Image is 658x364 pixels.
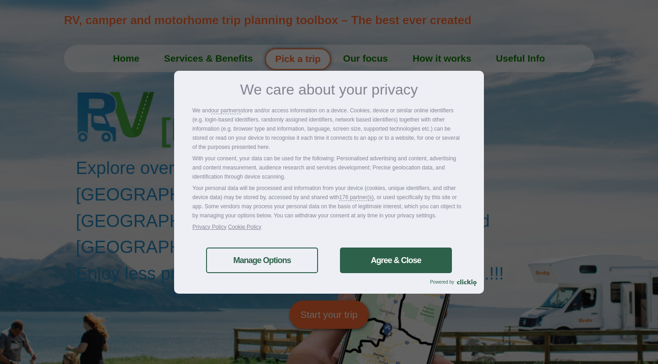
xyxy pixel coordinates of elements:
[340,248,452,273] a: Agree & Close
[339,193,373,202] a: 176 partner(s)
[192,106,466,152] p: We and store and/or access information on a device. Cookies, device or similar online identifiers...
[206,248,318,273] a: Manage Options
[192,224,227,230] a: Privacy Policy
[228,224,261,230] a: Cookie Policy
[192,82,466,97] h3: We care about your privacy
[192,184,466,220] p: Your personal data will be processed and information from your device (cookies, unique identifier...
[211,106,241,115] a: our partners
[430,280,457,285] span: Powered by
[192,154,466,181] p: With your consent, your data can be used for the following: Personalised advertising and content,...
